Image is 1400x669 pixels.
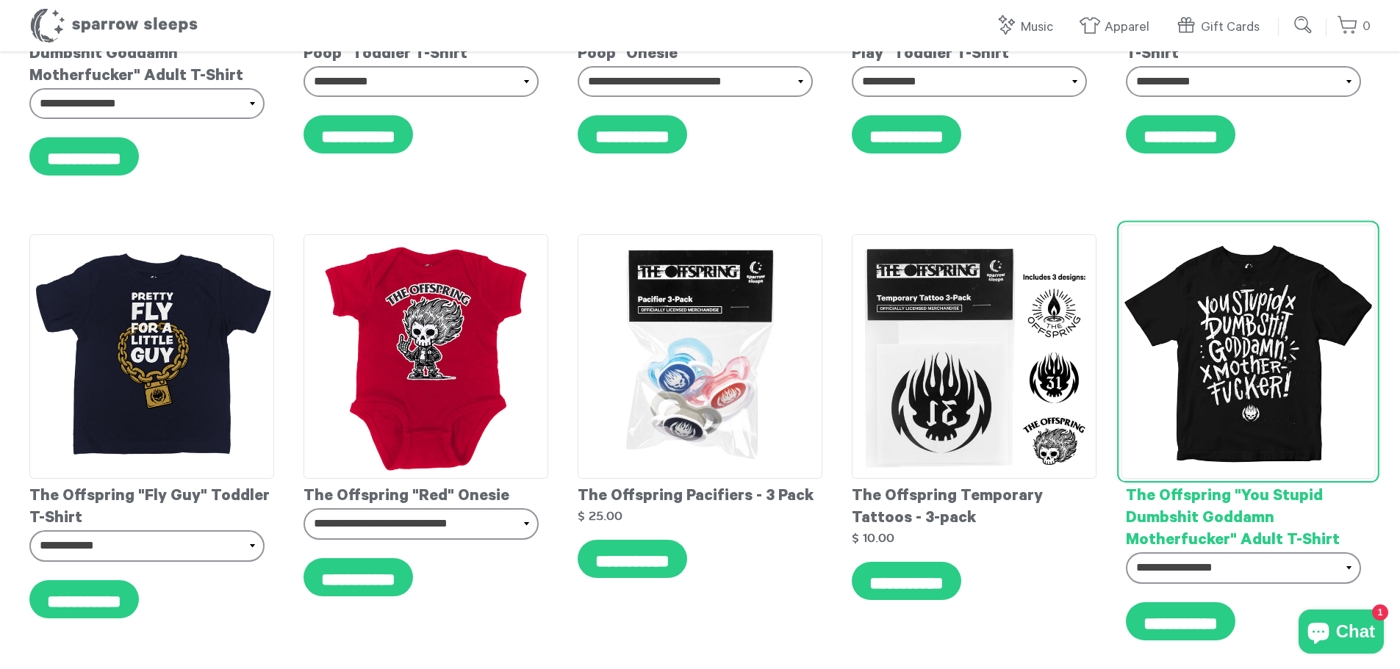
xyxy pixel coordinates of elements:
[1079,12,1157,43] a: Apparel
[995,12,1060,43] a: Music
[1126,479,1371,552] div: The Offspring "You Stupid Dumbshit Goddamn Motherfucker" Adult T-Shirt
[578,479,822,508] div: The Offspring Pacifiers - 3 Pack
[29,15,274,88] div: The Offspring "You Stupid Dumbshit Goddamn Motherfucker" Adult T-Shirt
[29,7,198,44] h1: Sparrow Sleeps
[29,234,274,479] img: TheOffspring-PrettyFly-ToddlerT-shirt_grande.jpg
[578,510,622,522] strong: $ 25.00
[852,532,894,544] strong: $ 10.00
[852,234,1096,479] img: TheOffspring-TemporaryTattoo3-Pack_Details_grande.jpg
[1175,12,1267,43] a: Gift Cards
[304,479,548,508] div: The Offspring "Red" Onesie
[1289,10,1318,40] input: Submit
[1337,11,1371,43] a: 0
[578,234,822,479] img: TheOffspring-Pacifier3-Pack_grande.jpg
[852,479,1096,530] div: The Offspring Temporary Tattoos - 3-pack
[304,234,548,479] img: TheOffspring-SkullGuy-Onesie_grande.jpg
[1121,225,1375,479] img: TheOffspring-YouStupid-AdultT-shirt_grande.jpg
[29,479,274,530] div: The Offspring "Fly Guy" Toddler T-Shirt
[1294,610,1388,657] inbox-online-store-chat: Shopify online store chat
